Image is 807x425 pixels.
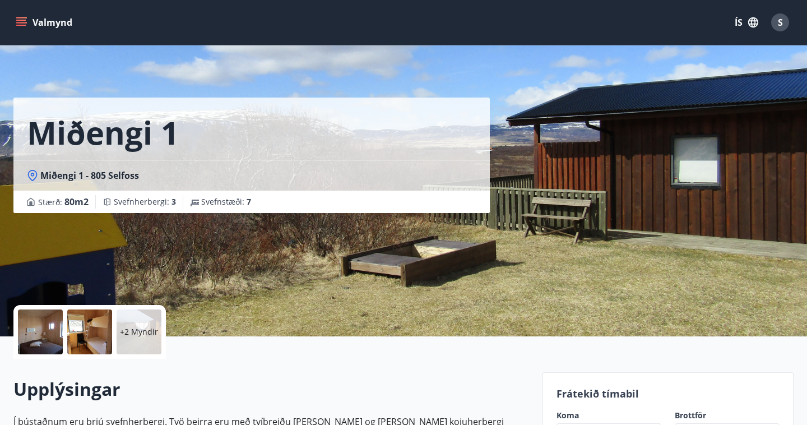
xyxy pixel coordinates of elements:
span: Stærð : [38,195,89,209]
p: +2 Myndir [120,326,158,338]
span: Miðengi 1 - 805 Selfoss [40,169,139,182]
p: Frátekið tímabil [556,386,780,401]
span: Svefnherbergi : [114,196,176,207]
button: ÍS [729,12,764,33]
label: Koma [556,410,661,421]
h2: Upplýsingar [13,377,529,401]
h1: Miðengi 1 [27,111,179,154]
label: Brottför [675,410,780,421]
span: 7 [247,196,251,207]
span: Svefnstæði : [201,196,251,207]
button: S [767,9,794,36]
span: S [778,16,783,29]
span: 80 m2 [64,196,89,208]
button: menu [13,12,77,33]
span: 3 [171,196,176,207]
